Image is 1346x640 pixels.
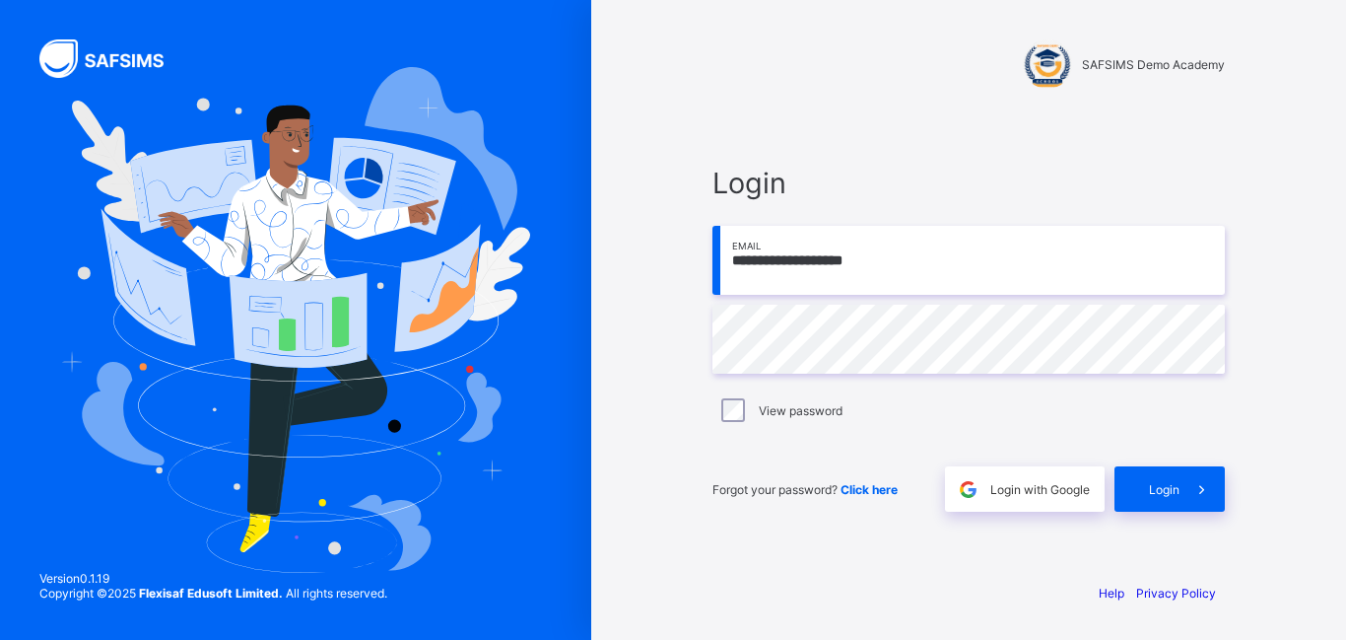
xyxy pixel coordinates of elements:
a: Click here [841,482,898,497]
img: SAFSIMS Logo [39,39,187,78]
a: Privacy Policy [1136,586,1216,601]
span: Version 0.1.19 [39,571,387,586]
span: Forgot your password? [712,482,898,497]
span: SAFSIMS Demo Academy [1082,57,1225,72]
span: Login [1149,482,1179,497]
span: Login [712,166,1225,200]
strong: Flexisaf Edusoft Limited. [139,586,283,601]
img: google.396cfc9801f0270233282035f929180a.svg [957,478,979,501]
img: Hero Image [61,67,530,572]
span: Login with Google [990,482,1090,497]
label: View password [759,403,842,418]
span: Copyright © 2025 All rights reserved. [39,586,387,601]
a: Help [1099,586,1124,601]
